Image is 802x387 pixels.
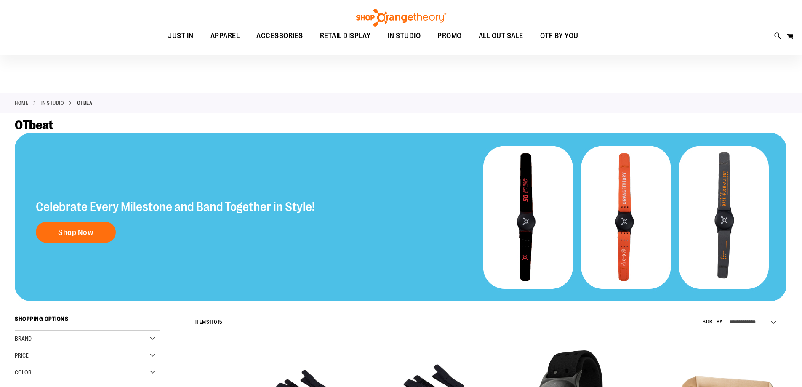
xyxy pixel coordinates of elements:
[15,369,32,376] span: Color
[256,27,303,45] span: ACCESSORIES
[58,227,93,237] span: Shop Now
[540,27,578,45] span: OTF BY YOU
[320,27,371,45] span: RETAIL DISPLAY
[15,312,160,331] strong: Shopping Options
[479,27,523,45] span: ALL OUT SALE
[36,222,116,243] a: Shop Now
[355,9,448,27] img: Shop Orangetheory
[41,99,64,107] a: IN STUDIO
[36,200,315,213] h2: Celebrate Every Milestone and Band Together in Style!
[388,27,421,45] span: IN STUDIO
[218,319,223,325] span: 15
[168,27,194,45] span: JUST IN
[437,27,462,45] span: PROMO
[15,352,29,359] span: Price
[15,99,28,107] a: Home
[15,335,32,342] span: Brand
[209,319,211,325] span: 1
[210,27,240,45] span: APPAREL
[703,318,723,326] label: Sort By
[77,99,95,107] strong: OTbeat
[15,118,53,132] span: OTbeat
[195,316,223,329] h2: Items to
